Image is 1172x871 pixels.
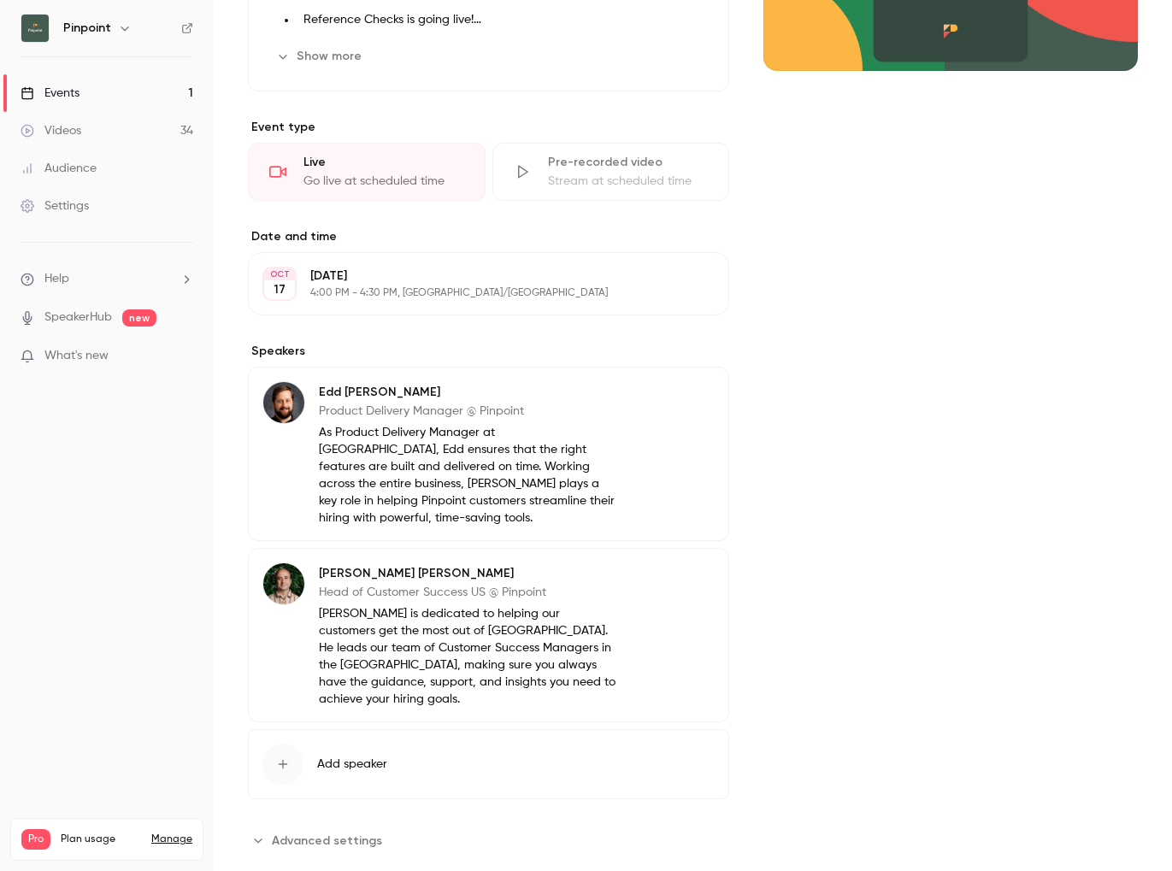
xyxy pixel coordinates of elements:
span: new [122,309,156,327]
p: Event type [248,119,729,136]
a: Manage [151,833,192,846]
h6: Pinpoint [63,20,111,37]
div: Videos [21,122,81,139]
li: Reference Checks is going live! [297,11,708,29]
p: [PERSON_NAME] is dedicated to helping our customers get the most out of [GEOGRAPHIC_DATA]. He lea... [319,605,618,708]
div: Paul Simpson[PERSON_NAME] [PERSON_NAME]Head of Customer Success US @ Pinpoint[PERSON_NAME] is ded... [248,548,729,722]
div: Events [21,85,80,102]
p: Edd [PERSON_NAME] [319,384,618,401]
span: Advanced settings [272,832,382,850]
button: Advanced settings [248,827,392,854]
p: [PERSON_NAME] [PERSON_NAME] [319,565,618,582]
p: As Product Delivery Manager at [GEOGRAPHIC_DATA], Edd ensures that the right features are built a... [319,424,618,527]
section: Advanced settings [248,827,729,854]
p: Product Delivery Manager @ Pinpoint [319,403,618,420]
label: Date and time [248,228,729,245]
button: Add speaker [248,729,729,799]
div: Pre-recorded videoStream at scheduled time [492,143,730,201]
a: SpeakerHub [44,309,112,327]
img: Paul Simpson [263,563,304,604]
span: Add speaker [317,756,387,773]
span: Pro [21,829,50,850]
img: Edd Slaney [263,382,304,423]
span: Plan usage [61,833,141,846]
span: Help [44,270,69,288]
div: LiveGo live at scheduled time [248,143,486,201]
div: Settings [21,197,89,215]
iframe: Noticeable Trigger [173,349,193,364]
button: Show more [269,43,372,70]
div: Pre-recorded video [548,154,709,171]
img: Pinpoint [21,15,49,42]
p: [DATE] [310,268,639,285]
p: 4:00 PM - 4:30 PM, [GEOGRAPHIC_DATA]/[GEOGRAPHIC_DATA] [310,286,639,300]
span: What's new [44,347,109,365]
div: Stream at scheduled time [548,173,709,190]
div: Audience [21,160,97,177]
p: 17 [274,281,286,298]
label: Speakers [248,343,729,360]
div: Go live at scheduled time [303,173,464,190]
li: help-dropdown-opener [21,270,193,288]
div: OCT [264,268,295,280]
div: Edd SlaneyEdd [PERSON_NAME]Product Delivery Manager @ PinpointAs Product Delivery Manager at [GEO... [248,367,729,541]
p: Head of Customer Success US @ Pinpoint [319,584,618,601]
div: Live [303,154,464,171]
